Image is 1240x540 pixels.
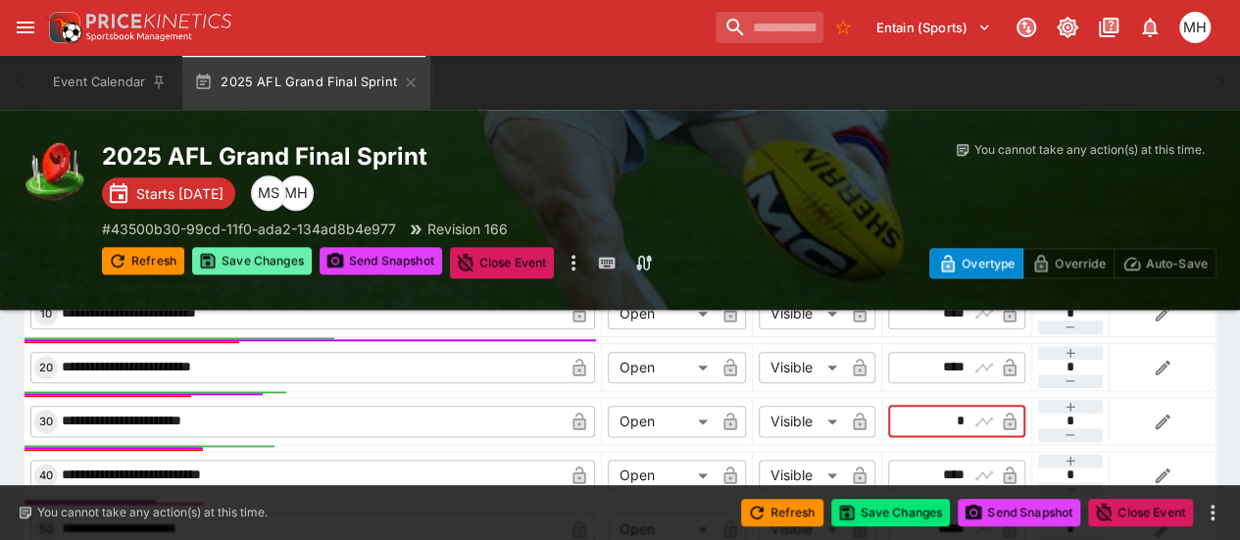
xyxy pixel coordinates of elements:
button: more [562,247,585,278]
div: Open [608,460,715,491]
p: Starts [DATE] [136,183,223,204]
div: Open [608,352,715,383]
div: Michael Hutchinson [278,175,314,211]
p: You cannot take any action(s) at this time. [974,141,1205,159]
button: Select Tenant [865,12,1003,43]
button: Overtype [929,248,1023,278]
img: PriceKinetics [86,14,231,28]
input: search [716,12,823,43]
span: 40 [35,468,57,482]
button: 2025 AFL Grand Final Sprint [182,55,430,110]
button: Send Snapshot [958,499,1080,526]
img: PriceKinetics Logo [43,8,82,47]
p: Copy To Clipboard [102,219,396,239]
button: Documentation [1091,10,1126,45]
button: Save Changes [831,499,951,526]
button: Send Snapshot [320,247,442,274]
div: Visible [759,298,844,329]
button: Toggle light/dark mode [1050,10,1085,45]
img: australian_rules.png [24,141,86,204]
div: Visible [759,406,844,437]
p: Override [1055,253,1105,273]
button: Save Changes [192,247,312,274]
div: Open [608,298,715,329]
div: Start From [929,248,1216,278]
button: Refresh [102,247,184,274]
span: 20 [35,361,57,374]
button: Connected to PK [1009,10,1044,45]
button: open drawer [8,10,43,45]
span: 10 [36,307,56,320]
p: Auto-Save [1146,253,1208,273]
p: You cannot take any action(s) at this time. [37,504,268,521]
div: Matthew Scott [251,175,286,211]
button: No Bookmarks [827,12,859,43]
h2: Copy To Clipboard [102,141,752,172]
p: Revision 166 [427,219,508,239]
div: Open [608,406,715,437]
img: Sportsbook Management [86,32,192,41]
span: 30 [35,415,57,428]
button: Close Event [1088,499,1193,526]
div: Visible [759,460,844,491]
button: Override [1022,248,1114,278]
div: Visible [759,352,844,383]
button: Notifications [1132,10,1167,45]
button: more [1201,501,1224,524]
button: Close Event [450,247,555,278]
button: Refresh [741,499,823,526]
button: Michael Hutchinson [1173,6,1216,49]
p: Overtype [962,253,1015,273]
div: Michael Hutchinson [1179,12,1211,43]
button: Event Calendar [41,55,178,110]
button: Auto-Save [1114,248,1216,278]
